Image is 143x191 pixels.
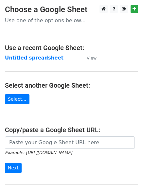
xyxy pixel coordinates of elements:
[5,163,22,173] input: Next
[5,5,138,14] h3: Choose a Google Sheet
[5,94,29,104] a: Select...
[87,56,97,61] small: View
[5,55,63,61] a: Untitled spreadsheet
[5,81,138,89] h4: Select another Google Sheet:
[5,126,138,134] h4: Copy/paste a Google Sheet URL:
[5,17,138,24] p: Use one of the options below...
[5,44,138,52] h4: Use a recent Google Sheet:
[5,150,72,155] small: Example: [URL][DOMAIN_NAME]
[80,55,97,61] a: View
[5,136,135,149] input: Paste your Google Sheet URL here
